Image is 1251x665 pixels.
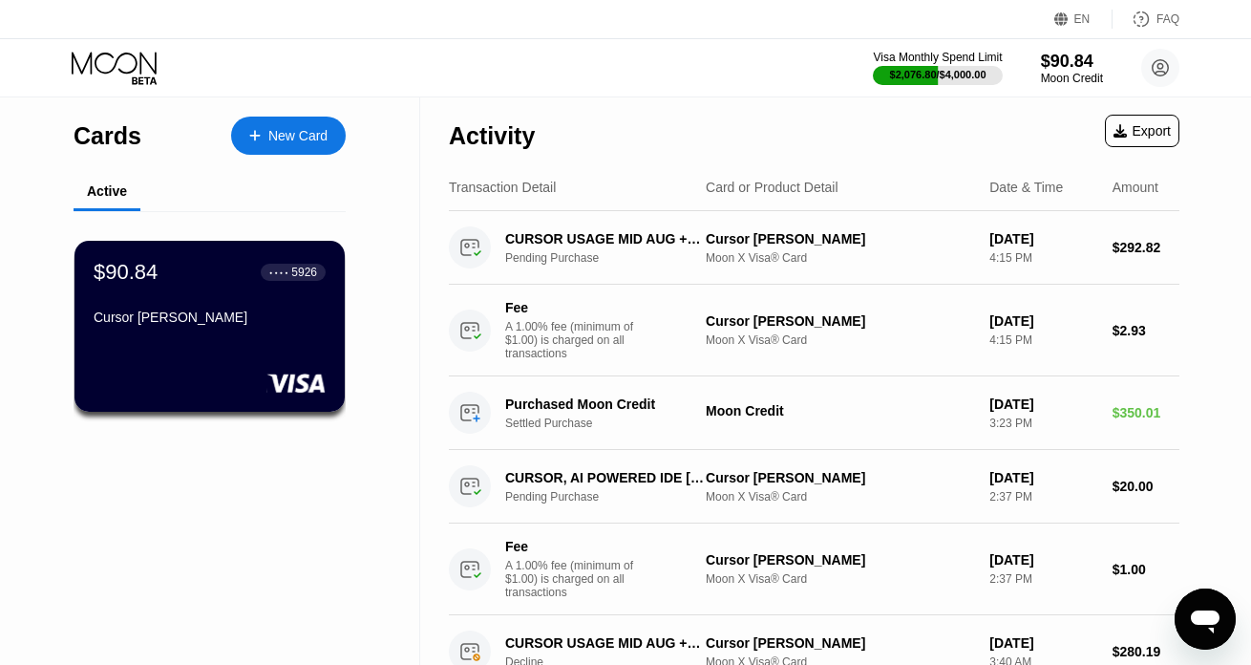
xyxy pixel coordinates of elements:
[1113,123,1171,139] div: Export
[873,51,1002,85] div: Visa Monthly Spend Limit$2,076.80/$4,000.00
[449,211,1179,285] div: CURSOR USAGE MID AUG +18314259504 USPending PurchaseCursor [PERSON_NAME]Moon X Visa® Card[DATE]4:...
[449,450,1179,524] div: CURSOR, AI POWERED IDE [PHONE_NUMBER] USPending PurchaseCursor [PERSON_NAME]Moon X Visa® Card[DAT...
[706,313,974,329] div: Cursor [PERSON_NAME]
[989,572,1096,586] div: 2:37 PM
[706,231,974,247] div: Cursor [PERSON_NAME]
[505,490,723,504] div: Pending Purchase
[1113,180,1158,195] div: Amount
[505,559,648,599] div: A 1.00% fee (minimum of $1.00) is charged on all transactions
[1113,479,1179,494] div: $20.00
[1113,10,1179,29] div: FAQ
[505,397,708,412] div: Purchased Moon Credit
[890,69,986,80] div: $2,076.80 / $4,000.00
[1041,72,1103,85] div: Moon Credit
[505,539,639,554] div: Fee
[989,417,1096,430] div: 3:23 PM
[706,180,838,195] div: Card or Product Detail
[989,397,1096,412] div: [DATE]
[706,572,974,586] div: Moon X Visa® Card
[505,635,708,651] div: CURSOR USAGE MID AUG +18314259504 US
[706,333,974,347] div: Moon X Visa® Card
[87,183,127,199] div: Active
[989,333,1096,347] div: 4:15 PM
[706,403,974,418] div: Moon Credit
[449,122,535,150] div: Activity
[989,490,1096,504] div: 2:37 PM
[1113,323,1179,338] div: $2.93
[505,231,708,247] div: CURSOR USAGE MID AUG +18314259504 US
[989,180,1063,195] div: Date & Time
[1113,240,1179,255] div: $292.82
[449,524,1179,615] div: FeeA 1.00% fee (minimum of $1.00) is charged on all transactionsCursor [PERSON_NAME]Moon X Visa® ...
[94,260,158,285] div: $90.84
[989,635,1096,651] div: [DATE]
[1156,12,1179,26] div: FAQ
[989,313,1096,329] div: [DATE]
[268,128,328,144] div: New Card
[1113,562,1179,577] div: $1.00
[269,269,288,275] div: ● ● ● ●
[873,51,1002,64] div: Visa Monthly Spend Limit
[505,470,708,485] div: CURSOR, AI POWERED IDE [PHONE_NUMBER] US
[231,117,346,155] div: New Card
[1041,52,1103,85] div: $90.84Moon Credit
[989,251,1096,265] div: 4:15 PM
[706,552,974,568] div: Cursor [PERSON_NAME]
[989,470,1096,485] div: [DATE]
[1054,10,1113,29] div: EN
[989,231,1096,247] div: [DATE]
[1041,52,1103,72] div: $90.84
[706,490,974,504] div: Moon X Visa® Card
[706,470,974,485] div: Cursor [PERSON_NAME]
[1105,115,1179,147] div: Export
[1113,644,1179,659] div: $280.19
[74,122,141,150] div: Cards
[449,180,556,195] div: Transaction Detail
[74,241,345,412] div: $90.84● ● ● ●5926Cursor [PERSON_NAME]
[505,300,639,315] div: Fee
[505,251,723,265] div: Pending Purchase
[1074,12,1091,26] div: EN
[989,552,1096,568] div: [DATE]
[94,310,326,325] div: Cursor [PERSON_NAME]
[291,266,317,279] div: 5926
[505,320,648,360] div: A 1.00% fee (minimum of $1.00) is charged on all transactions
[505,417,723,430] div: Settled Purchase
[449,285,1179,376] div: FeeA 1.00% fee (minimum of $1.00) is charged on all transactionsCursor [PERSON_NAME]Moon X Visa® ...
[1175,589,1236,650] iframe: Bouton de lancement de la fenêtre de messagerie
[706,251,974,265] div: Moon X Visa® Card
[1113,405,1179,420] div: $350.01
[449,376,1179,450] div: Purchased Moon CreditSettled PurchaseMoon Credit[DATE]3:23 PM$350.01
[706,635,974,651] div: Cursor [PERSON_NAME]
